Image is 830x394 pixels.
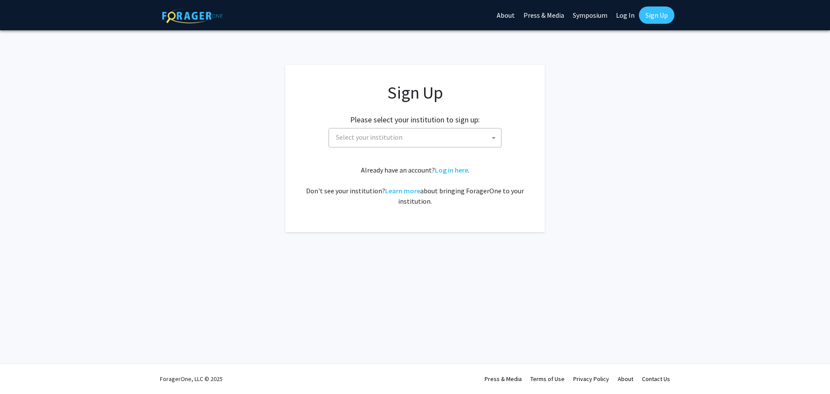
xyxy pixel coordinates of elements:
[642,375,670,383] a: Contact Us
[618,375,633,383] a: About
[530,375,565,383] a: Terms of Use
[303,82,527,103] h1: Sign Up
[350,115,480,125] h2: Please select your institution to sign up:
[336,133,402,141] span: Select your institution
[329,128,501,147] span: Select your institution
[162,8,223,23] img: ForagerOne Logo
[160,364,223,394] div: ForagerOne, LLC © 2025
[303,165,527,206] div: Already have an account? . Don't see your institution? about bringing ForagerOne to your institut...
[485,375,522,383] a: Press & Media
[385,186,420,195] a: Learn more about bringing ForagerOne to your institution
[332,128,501,146] span: Select your institution
[573,375,609,383] a: Privacy Policy
[435,166,468,174] a: Log in here
[639,6,674,24] a: Sign Up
